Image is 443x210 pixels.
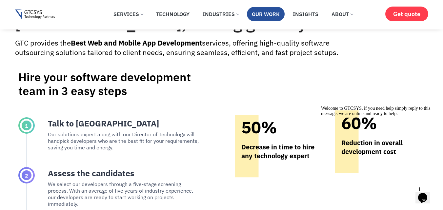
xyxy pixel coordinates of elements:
div: Our solutions expert along with our Director of Technology will handpick developers who are the b... [48,129,199,151]
iframe: chat widget [318,103,436,181]
a: Services [109,7,148,21]
a: About [327,7,358,21]
strong: Best Web and Mobile App Development [71,38,202,48]
span: Get quote [393,10,420,17]
a: Technology [151,7,194,21]
a: Our Work [247,7,285,21]
a: Insights [288,7,323,21]
div: We select our developers through a five-stage screening process. With an average of five years of... [48,179,199,207]
div: Welcome to GTCSYS, if you need help simply reply to this message, we are online and ready to help. [3,3,121,13]
h3: 50% [235,118,325,137]
div: Hire your software development team in 3 easy steps [18,70,218,98]
img: Gtcsys logo [15,10,55,20]
div: 1 [18,117,35,134]
p: GTC provides the services, offering high-quality software outsourcing solutions tailored to clien... [15,38,346,57]
a: Get quote [385,7,428,21]
div: Assess the candidates [48,167,205,179]
div: 2 [18,167,35,183]
a: Industries [198,7,244,21]
iframe: chat widget [415,184,436,203]
p: Decrease in time to hire any technology expert [235,143,325,160]
span: Welcome to GTCSYS, if you need help simply reply to this message, we are online and ready to help. [3,3,112,13]
div: Talk to [GEOGRAPHIC_DATA] [48,117,205,129]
